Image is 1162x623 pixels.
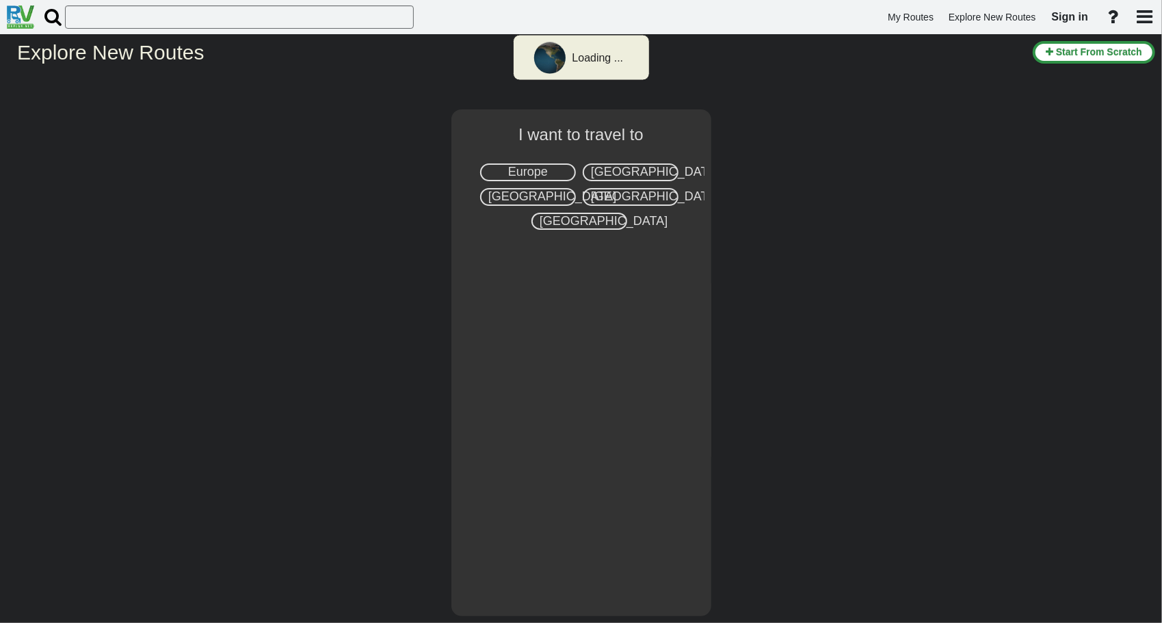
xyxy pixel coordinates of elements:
[508,165,548,178] span: Europe
[1046,3,1094,31] a: Sign in
[7,5,34,29] img: RvPlanetLogo.png
[882,4,940,31] a: My Routes
[949,12,1036,23] span: Explore New Routes
[583,188,678,206] div: [GEOGRAPHIC_DATA]
[17,41,1022,64] h2: Explore New Routes
[480,188,576,206] div: [GEOGRAPHIC_DATA]
[942,4,1042,31] a: Explore New Routes
[888,12,934,23] span: My Routes
[540,214,668,228] span: [GEOGRAPHIC_DATA]
[591,165,719,178] span: [GEOGRAPHIC_DATA]
[1052,11,1088,23] span: Sign in
[572,51,624,66] div: Loading ...
[488,189,616,203] span: [GEOGRAPHIC_DATA]
[583,163,678,181] div: [GEOGRAPHIC_DATA]
[518,125,644,144] span: I want to travel to
[480,163,576,181] div: Europe
[531,213,627,230] div: [GEOGRAPHIC_DATA]
[1056,47,1142,57] span: Start From Scratch
[1033,41,1155,64] button: Start From Scratch
[591,189,719,203] span: [GEOGRAPHIC_DATA]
